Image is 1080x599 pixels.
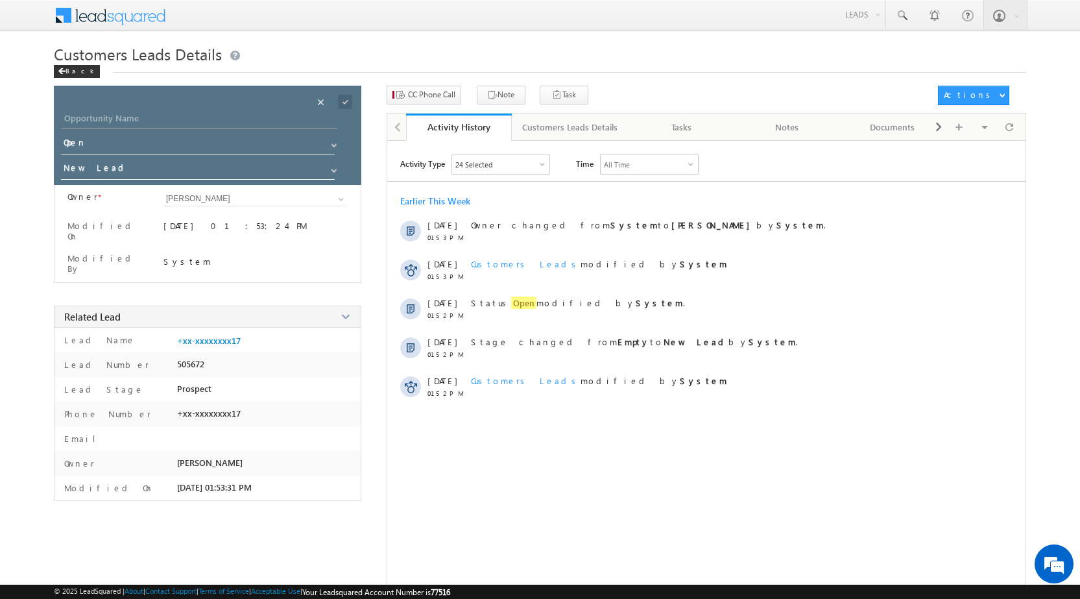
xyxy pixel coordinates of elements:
a: +xx-xxxxxxxx17 [177,336,241,346]
span: Activity Type [400,154,445,173]
div: Activity History [416,121,502,133]
span: [DATE] [427,336,457,347]
label: Email [61,433,106,444]
span: 01:52 PM [427,350,466,358]
a: Show All Items [331,193,348,206]
label: Lead Name [61,334,136,345]
label: Phone Number [61,408,151,419]
span: [DATE] [427,219,457,230]
div: Earlier This Week [400,195,470,207]
span: [PERSON_NAME] [177,458,243,468]
span: [DATE] [427,297,457,308]
a: Notes [735,114,841,141]
a: Show All Items [324,161,341,174]
a: Show All Items [324,136,341,149]
span: Your Leadsquared Account Number is [302,587,450,597]
div: System [163,256,348,267]
a: Contact Support [145,587,197,595]
span: Stage changed from to by . [471,336,798,347]
span: 77516 [431,587,450,597]
span: [DATE] [427,375,457,386]
input: Status [61,134,335,154]
label: Modified On [67,221,147,241]
a: Documents [840,114,946,141]
div: Notes [745,119,829,135]
a: Terms of Service [198,587,249,595]
span: © 2025 LeadSquared | | | | | [54,587,450,597]
button: Actions [938,86,1009,105]
span: Status modified by . [471,297,685,309]
div: Actions [944,89,995,101]
strong: System [776,219,824,230]
a: Activity History [406,114,512,141]
span: Open [511,297,536,309]
span: Related Lead [64,310,121,323]
span: 01:53 PM [427,234,466,241]
span: Owner changed from to by . [471,219,826,230]
a: Tasks [629,114,735,141]
span: [DATE] [427,258,457,269]
strong: System [636,297,683,308]
span: Prospect [177,384,211,394]
button: Task [540,86,588,104]
div: Owner Changed,Status Changed,Stage Changed,Source Changed,Notes & 19 more.. [452,154,549,174]
span: Customers Leads [471,258,581,269]
strong: System [680,258,727,269]
span: [DATE] 01:53:31 PM [177,482,252,493]
a: Customers Leads Details [512,114,629,141]
input: Stage [61,160,335,180]
strong: [PERSON_NAME] [671,219,756,230]
div: Documents [850,119,934,135]
strong: Empty [618,336,650,347]
div: All Time [604,160,630,169]
a: About [125,587,143,595]
label: Modified By [67,253,147,274]
span: 505672 [177,359,204,369]
strong: System [749,336,796,347]
span: CC Phone Call [408,89,455,101]
span: 01:53 PM [427,273,466,280]
span: modified by [471,258,727,269]
div: [DATE] 01:53:24 PM [163,220,348,238]
a: Acceptable Use [251,587,300,595]
div: Back [54,65,100,78]
input: Type to Search [163,191,348,206]
input: Opportunity Name Opportunity Name [62,111,337,129]
span: +xx-xxxxxxxx17 [177,408,241,419]
label: Lead Number [61,359,149,370]
div: Tasks [640,119,723,135]
span: modified by [471,375,727,386]
label: Lead Stage [61,384,144,395]
button: Note [477,86,525,104]
span: Customers Leads [471,375,581,386]
div: Customers Leads Details [522,119,618,135]
label: Owner [61,458,95,469]
strong: System [610,219,658,230]
button: CC Phone Call [387,86,461,104]
span: Time [576,154,594,173]
strong: New Lead [664,336,728,347]
span: 01:52 PM [427,312,466,319]
span: 01:52 PM [427,389,466,397]
div: 24 Selected [455,160,492,169]
label: Modified On [61,482,154,493]
strong: System [680,375,727,386]
span: Customers Leads Details [54,43,222,64]
label: Owner [67,191,98,202]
